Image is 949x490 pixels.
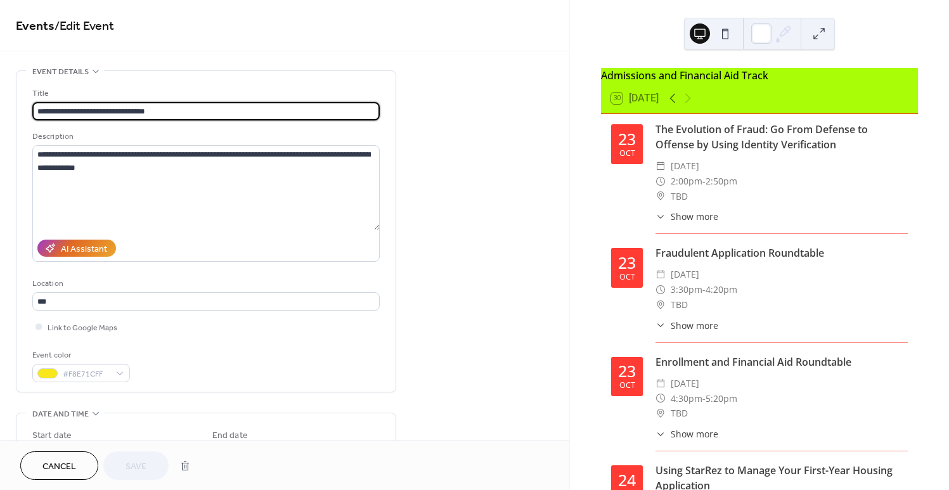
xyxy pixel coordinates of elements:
[618,131,636,147] div: 23
[671,267,699,282] span: [DATE]
[42,460,76,474] span: Cancel
[32,87,377,100] div: Title
[32,408,89,421] span: Date and time
[702,174,706,189] span: -
[655,406,666,421] div: ​
[655,210,666,223] div: ​
[671,174,702,189] span: 2:00pm
[671,427,718,441] span: Show more
[671,297,688,313] span: TBD
[32,277,377,290] div: Location
[671,282,702,297] span: 3:30pm
[671,189,688,204] span: TBD
[655,297,666,313] div: ​
[618,472,636,488] div: 24
[212,429,248,442] div: End date
[671,376,699,391] span: [DATE]
[655,319,718,332] button: ​Show more
[655,391,666,406] div: ​
[32,429,72,442] div: Start date
[618,363,636,379] div: 23
[702,391,706,406] span: -
[655,245,908,261] div: Fraudulent Application Roundtable
[671,158,699,174] span: [DATE]
[32,130,377,143] div: Description
[655,427,666,441] div: ​
[702,282,706,297] span: -
[655,267,666,282] div: ​
[32,349,127,362] div: Event color
[619,150,635,158] div: Oct
[619,382,635,390] div: Oct
[601,68,918,83] div: Admissions and Financial Aid Track
[655,319,666,332] div: ​
[706,391,737,406] span: 5:20pm
[671,319,718,332] span: Show more
[48,321,117,335] span: Link to Google Maps
[671,210,718,223] span: Show more
[655,122,908,152] div: The Evolution of Fraud: Go From Defense to Offense by Using Identity Verification
[619,273,635,281] div: Oct
[37,240,116,257] button: AI Assistant
[20,451,98,480] button: Cancel
[655,427,718,441] button: ​Show more
[655,189,666,204] div: ​
[63,368,110,381] span: #F8E71CFF
[671,406,688,421] span: TBD
[618,255,636,271] div: 23
[32,65,89,79] span: Event details
[655,174,666,189] div: ​
[655,376,666,391] div: ​
[671,391,702,406] span: 4:30pm
[655,282,666,297] div: ​
[655,158,666,174] div: ​
[706,282,737,297] span: 4:20pm
[55,14,114,39] span: / Edit Event
[655,354,908,370] div: Enrollment and Financial Aid Roundtable
[655,210,718,223] button: ​Show more
[706,174,737,189] span: 2:50pm
[61,243,107,256] div: AI Assistant
[16,14,55,39] a: Events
